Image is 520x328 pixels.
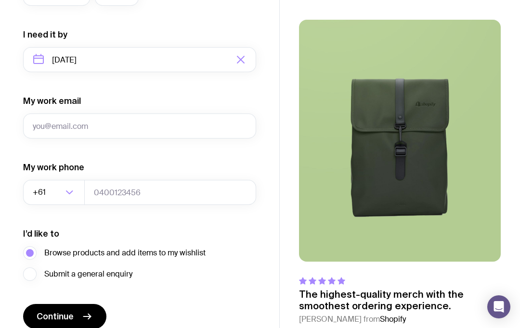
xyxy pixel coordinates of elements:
span: Browse products and add items to my wishlist [44,247,206,259]
label: I’d like to [23,228,59,240]
span: Submit a general enquiry [44,268,132,280]
input: you@email.com [23,114,256,139]
input: Select a target date [23,47,256,72]
input: Search for option [48,180,63,205]
label: I need it by [23,29,67,40]
span: +61 [33,180,48,205]
span: Continue [37,311,74,322]
p: The highest-quality merch with the smoothest ordering experience. [299,289,501,312]
div: Search for option [23,180,85,205]
cite: [PERSON_NAME] from [299,314,501,325]
label: My work email [23,95,81,107]
div: Open Intercom Messenger [487,295,510,318]
span: Shopify [380,314,406,324]
label: My work phone [23,162,84,173]
input: 0400123456 [84,180,256,205]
